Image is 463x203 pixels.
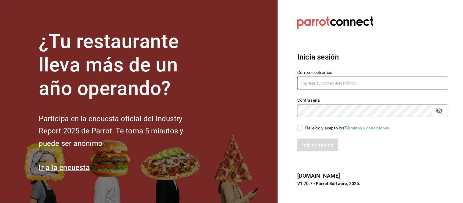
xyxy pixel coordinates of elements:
[305,125,391,131] div: He leído y acepto los
[345,125,391,130] a: Términos y condiciones.
[297,98,448,103] label: Contraseña
[297,77,448,89] input: Ingresa tu correo electrónico
[39,30,204,100] h1: ¿Tu restaurante lleva más de un año operando?
[434,106,445,116] button: passwordField
[297,52,448,63] h3: Inicia sesión
[297,172,340,179] a: [DOMAIN_NAME]
[39,163,90,172] a: Ir a la encuesta
[39,113,204,150] h2: Participa en la encuesta oficial del Industry Report 2025 de Parrot. Te toma 5 minutos y puede se...
[297,180,448,187] p: V1.70.7 - Parrot Software, 2025.
[297,71,448,75] label: Correo electrónico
